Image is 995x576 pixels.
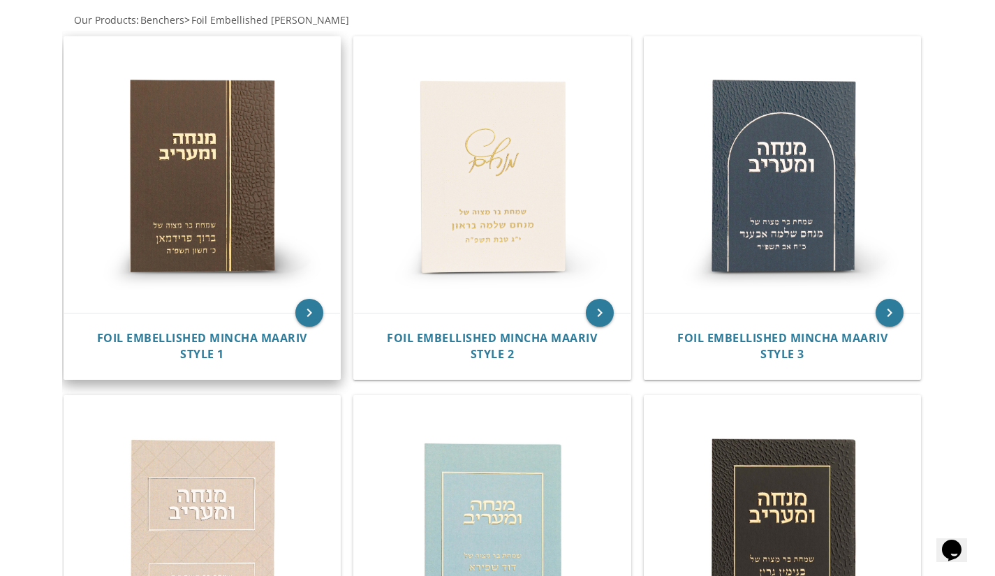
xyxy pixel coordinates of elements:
[387,330,597,362] span: Foil Embellished Mincha Maariv Style 2
[295,299,323,327] a: keyboard_arrow_right
[139,13,184,27] a: Benchers
[387,332,597,361] a: Foil Embellished Mincha Maariv Style 2
[184,13,349,27] span: >
[876,299,904,327] a: keyboard_arrow_right
[140,13,184,27] span: Benchers
[191,13,349,27] span: Foil Embellished [PERSON_NAME]
[64,37,341,313] img: Foil Embellished Mincha Maariv Style 1
[354,37,631,313] img: Foil Embellished Mincha Maariv Style 2
[677,330,887,362] span: Foil Embellished Mincha Maariv Style 3
[73,13,136,27] a: Our Products
[586,299,614,327] a: keyboard_arrow_right
[190,13,349,27] a: Foil Embellished [PERSON_NAME]
[677,332,887,361] a: Foil Embellished Mincha Maariv Style 3
[644,37,921,313] img: Foil Embellished Mincha Maariv Style 3
[97,330,307,362] span: Foil Embellished Mincha Maariv Style 1
[97,332,307,361] a: Foil Embellished Mincha Maariv Style 1
[62,13,498,27] div: :
[936,520,981,562] iframe: chat widget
